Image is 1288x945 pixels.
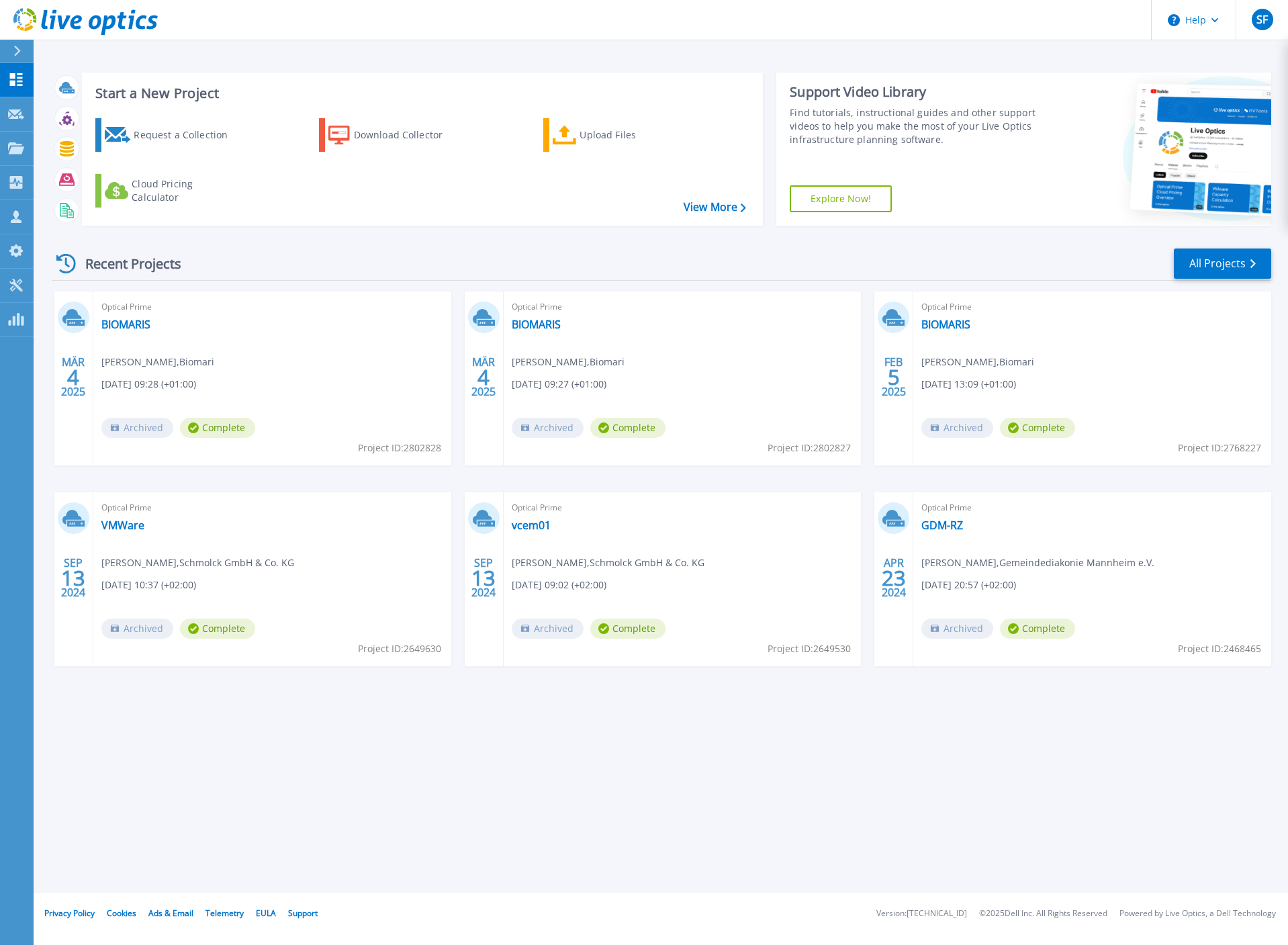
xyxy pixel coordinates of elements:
span: Optical Prime [101,300,443,314]
span: Complete [180,619,255,639]
span: [PERSON_NAME] , Schmolck GmbH & Co. KG [512,555,704,570]
a: vcem01 [512,519,551,532]
div: Recent Projects [52,247,199,280]
a: BIOMARIS [512,318,561,331]
span: Project ID: 2802828 [358,441,441,455]
li: © 2025 Dell Inc. All Rights Reserved [979,909,1107,918]
span: [PERSON_NAME] , Biomari [921,355,1034,369]
span: 4 [477,371,490,383]
span: [DATE] 10:37 (+02:00) [101,578,196,592]
span: [PERSON_NAME] , Biomari [512,355,625,369]
span: Project ID: 2802827 [768,441,851,455]
span: 5 [888,371,900,383]
span: Optical Prime [101,500,443,515]
span: Project ID: 2649530 [768,641,851,656]
span: Archived [101,619,173,639]
span: Project ID: 2468465 [1178,641,1261,656]
span: [DATE] 20:57 (+02:00) [921,578,1016,592]
a: Upload Files [543,118,693,152]
li: Powered by Live Optics, a Dell Technology [1119,909,1276,918]
div: SEP 2024 [60,553,86,602]
div: Cloud Pricing Calculator [132,177,239,204]
span: [PERSON_NAME] , Gemeindediakonie Mannheim e.V. [921,555,1154,570]
span: [DATE] 09:02 (+02:00) [512,578,606,592]
a: BIOMARIS [921,318,970,331]
a: Request a Collection [95,118,245,152]
span: [PERSON_NAME] , Schmolck GmbH & Co. KG [101,555,294,570]
span: 23 [882,572,906,584]
a: Cloud Pricing Calculator [95,174,245,208]
a: Cookies [107,907,136,919]
div: FEB 2025 [881,353,907,402]
div: Upload Files [580,122,687,148]
div: MÄR 2025 [60,353,86,402]
span: Optical Prime [512,500,854,515]
span: Complete [1000,418,1075,438]
span: Archived [512,418,584,438]
span: SF [1256,14,1268,25]
div: Download Collector [354,122,461,148]
span: Complete [590,619,665,639]
span: Complete [590,418,665,438]
a: All Projects [1174,249,1271,279]
div: Support Video Library [790,83,1042,101]
span: Archived [101,418,173,438]
div: Find tutorials, instructional guides and other support videos to help you make the most of your L... [790,106,1042,146]
span: Optical Prime [921,300,1263,314]
a: Download Collector [319,118,469,152]
div: MÄR 2025 [471,353,496,402]
div: Request a Collection [134,122,241,148]
span: Complete [180,418,255,438]
a: Privacy Policy [44,907,95,919]
span: [DATE] 09:28 (+01:00) [101,377,196,392]
span: Archived [921,619,993,639]
span: 13 [471,572,496,584]
span: Archived [512,619,584,639]
a: Ads & Email [148,907,193,919]
span: Project ID: 2649630 [358,641,441,656]
h3: Start a New Project [95,86,745,101]
div: SEP 2024 [471,553,496,602]
a: Telemetry [205,907,244,919]
span: Archived [921,418,993,438]
a: EULA [256,907,276,919]
span: Project ID: 2768227 [1178,441,1261,455]
a: View More [684,201,746,214]
span: 4 [67,371,79,383]
span: Complete [1000,619,1075,639]
span: [DATE] 13:09 (+01:00) [921,377,1016,392]
a: BIOMARIS [101,318,150,331]
span: Optical Prime [512,300,854,314]
a: Explore Now! [790,185,892,212]
li: Version: [TECHNICAL_ID] [876,909,967,918]
a: Support [288,907,318,919]
span: [PERSON_NAME] , Biomari [101,355,214,369]
a: GDM-RZ [921,519,963,532]
span: Optical Prime [921,500,1263,515]
a: VMWare [101,519,144,532]
span: [DATE] 09:27 (+01:00) [512,377,606,392]
span: 13 [61,572,85,584]
div: APR 2024 [881,553,907,602]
